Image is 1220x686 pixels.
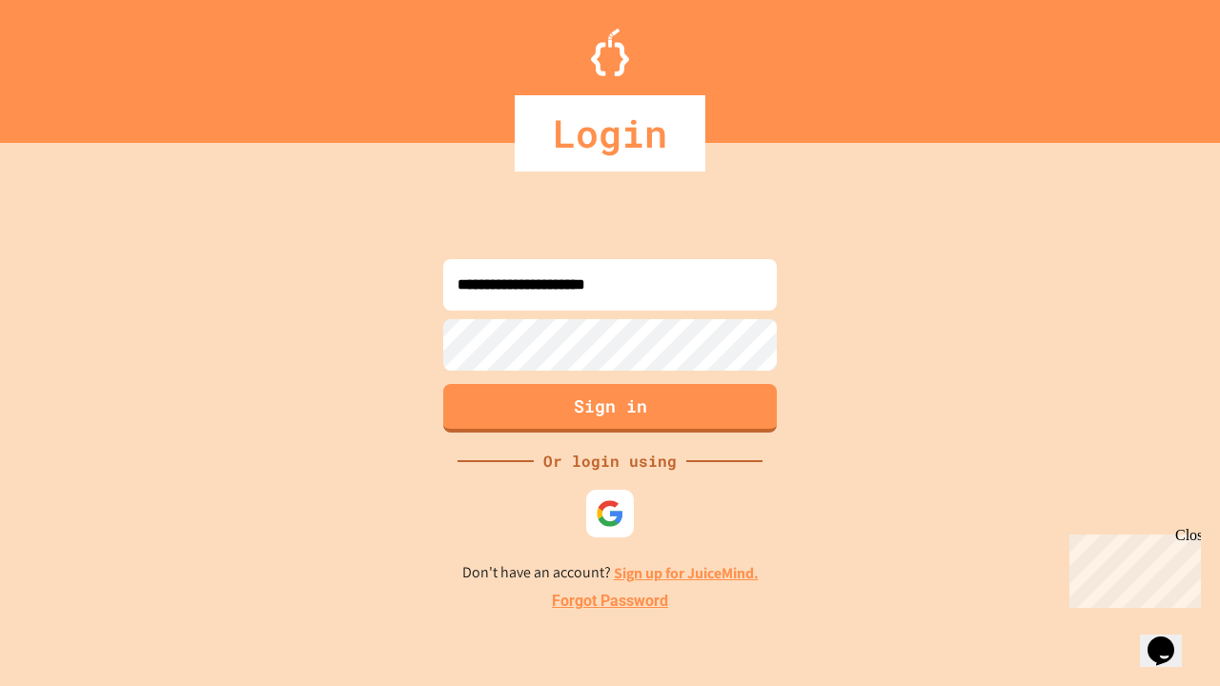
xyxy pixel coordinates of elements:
iframe: chat widget [1062,527,1201,608]
div: Or login using [534,450,686,473]
div: Login [515,95,705,171]
img: google-icon.svg [596,499,624,528]
a: Sign up for JuiceMind. [614,563,759,583]
div: Chat with us now!Close [8,8,132,121]
p: Don't have an account? [462,561,759,585]
a: Forgot Password [552,590,668,613]
img: Logo.svg [591,29,629,76]
button: Sign in [443,384,777,433]
iframe: chat widget [1140,610,1201,667]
